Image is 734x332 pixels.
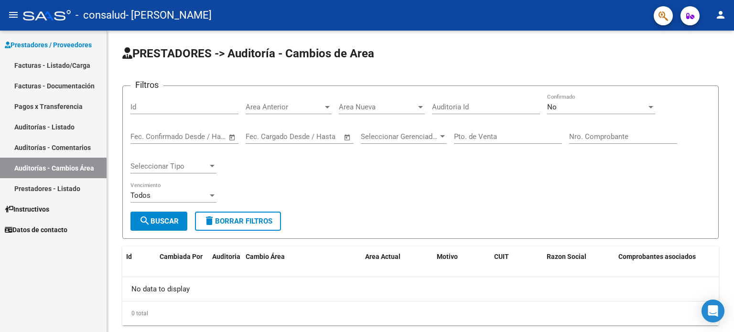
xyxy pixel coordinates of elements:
button: Borrar Filtros [195,212,281,231]
span: Cambio Área [246,253,285,260]
span: CUIT [494,253,509,260]
datatable-header-cell: Cambio Área [242,246,361,289]
h3: Filtros [130,78,163,92]
div: No data to display [122,277,719,301]
button: Open calendar [342,132,353,143]
datatable-header-cell: Razon Social [543,246,615,289]
datatable-header-cell: Cambiada Por [156,246,208,289]
datatable-header-cell: Auditoria [208,246,242,289]
span: Todos [130,191,151,200]
datatable-header-cell: Id [122,246,156,289]
mat-icon: person [715,9,726,21]
div: 0 total [122,301,719,325]
span: Prestadores / Proveedores [5,40,92,50]
span: - consalud [76,5,126,26]
span: Instructivos [5,204,49,214]
datatable-header-cell: CUIT [490,246,543,289]
span: Datos de contacto [5,225,67,235]
input: End date [170,132,216,141]
span: Cambiada Por [160,253,203,260]
span: Area Anterior [246,103,323,111]
span: Area Nueva [339,103,416,111]
button: Buscar [130,212,187,231]
span: Razon Social [547,253,586,260]
span: Auditoria [212,253,240,260]
span: Buscar [139,217,179,225]
datatable-header-cell: Motivo [433,246,490,289]
span: Comprobantes asociados [618,253,696,260]
span: Seleccionar Tipo [130,162,208,171]
button: Open calendar [227,132,238,143]
div: Open Intercom Messenger [702,300,724,322]
span: Area Actual [365,253,400,260]
input: Start date [130,132,162,141]
datatable-header-cell: Comprobantes asociados [615,246,734,289]
span: - [PERSON_NAME] [126,5,212,26]
span: Id [126,253,132,260]
span: Borrar Filtros [204,217,272,225]
span: Seleccionar Gerenciador [361,132,438,141]
datatable-header-cell: Area Actual [361,246,433,289]
mat-icon: menu [8,9,19,21]
mat-icon: search [139,215,151,226]
span: PRESTADORES -> Auditoría - Cambios de Area [122,47,374,60]
input: Start date [246,132,277,141]
span: No [547,103,557,111]
mat-icon: delete [204,215,215,226]
input: End date [285,132,332,141]
span: Motivo [437,253,458,260]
